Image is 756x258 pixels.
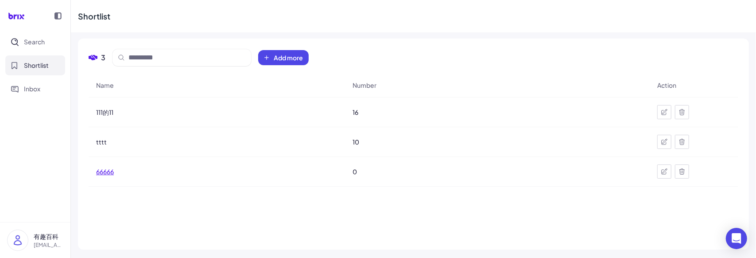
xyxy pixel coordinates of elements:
[96,108,113,117] span: 111的11
[96,167,114,176] span: 66666
[726,228,747,249] div: Open Intercom Messenger
[353,108,358,117] span: 16
[24,84,40,94] span: Inbox
[24,37,45,47] span: Search
[24,61,49,70] span: Shortlist
[274,53,303,62] span: Add more
[353,167,357,176] span: 0
[258,50,309,65] button: Add more
[96,137,107,146] span: tttt
[5,79,65,99] button: Inbox
[78,10,110,22] div: Shortlist
[34,232,63,241] p: 有趣百科
[657,81,676,90] span: Action
[353,81,376,90] span: Number
[34,241,63,249] p: [EMAIL_ADDRESS][DOMAIN_NAME]
[8,230,28,250] img: user_logo.png
[5,32,65,52] button: Search
[96,81,114,90] span: Name
[353,137,359,146] span: 10
[101,52,105,63] span: 3
[5,55,65,75] button: Shortlist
